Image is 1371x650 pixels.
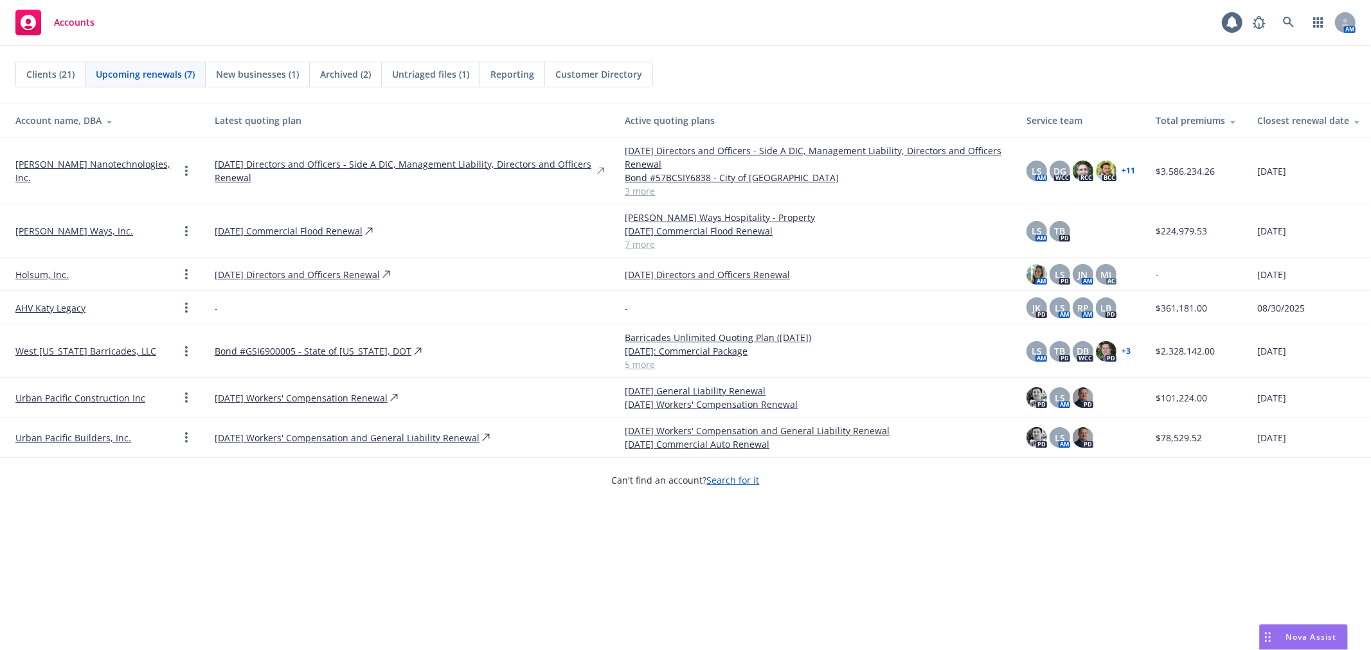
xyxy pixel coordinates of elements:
a: 5 more [625,358,1006,371]
span: LB [1100,301,1111,315]
div: Drag to move [1260,625,1276,649]
a: [DATE] Directors and Officers Renewal [625,268,1006,281]
span: $2,328,142.00 [1156,344,1215,358]
span: [DATE] [1257,344,1286,358]
a: [PERSON_NAME] Ways, Inc. [15,224,133,238]
div: Active quoting plans [625,114,1006,127]
img: photo [1026,427,1047,448]
span: JK [1032,301,1041,315]
span: [DATE] [1257,268,1286,281]
div: Account name, DBA [15,114,194,127]
a: Search [1276,10,1302,35]
img: photo [1073,427,1093,448]
span: $3,586,234.26 [1156,164,1215,178]
a: Switch app [1305,10,1331,35]
div: Closest renewal date [1257,114,1361,127]
span: DB [1077,344,1089,358]
span: New businesses (1) [216,67,299,81]
span: LS [1055,391,1065,405]
span: DG [1053,164,1066,178]
a: AHV Katy Legacy [15,301,85,315]
span: LS [1055,431,1065,444]
span: Can't find an account? [612,473,760,487]
span: Upcoming renewals (7) [96,67,195,81]
span: $78,529.52 [1156,431,1202,444]
a: Urban Pacific Construction Inc [15,391,145,405]
span: [DATE] [1257,164,1286,178]
span: $101,224.00 [1156,391,1207,405]
a: + 3 [1122,347,1131,355]
a: [DATE] General Liability Renewal [625,384,1006,398]
a: Bond #57BCSIY6838 - City of [GEOGRAPHIC_DATA] [625,171,1006,184]
img: photo [1026,264,1047,285]
span: Reporting [490,67,534,81]
a: [DATE]: Commercial Package [625,344,1006,358]
img: photo [1026,387,1047,408]
a: [DATE] Workers' Compensation Renewal [215,391,388,405]
span: LS [1032,224,1042,238]
a: [DATE] Commercial Flood Renewal [215,224,363,238]
a: Holsum, Inc. [15,268,69,281]
a: Open options [179,300,194,315]
span: 08/30/2025 [1257,301,1305,315]
span: JN [1078,268,1088,281]
a: [DATE] Workers' Compensation and General Liability Renewal [215,431,479,444]
div: Latest quoting plan [215,114,604,127]
img: photo [1073,161,1093,181]
span: $361,181.00 [1156,301,1207,315]
a: Urban Pacific Builders, Inc. [15,431,131,444]
a: [DATE] Workers' Compensation and General Liability Renewal [625,424,1006,437]
div: Total premiums [1156,114,1237,127]
span: LS [1055,268,1065,281]
span: RP [1077,301,1089,315]
span: Customer Directory [555,67,642,81]
a: Barricades Unlimited Quoting Plan ([DATE]) [625,331,1006,344]
span: - [625,301,628,315]
img: photo [1096,341,1116,362]
a: Open options [179,344,194,359]
a: [DATE] Commercial Auto Renewal [625,437,1006,451]
button: Nova Assist [1259,624,1348,650]
span: [DATE] [1257,391,1286,405]
a: [PERSON_NAME] Ways Hospitality - Property [625,211,1006,224]
span: LS [1032,344,1042,358]
img: photo [1096,161,1116,181]
a: [DATE] Directors and Officers - Side A DIC, Management Liability, Directors and Officers Renewal [625,144,1006,171]
a: Open options [179,430,194,445]
span: TB [1054,224,1065,238]
span: [DATE] [1257,224,1286,238]
span: - [1156,268,1159,281]
a: 7 more [625,238,1006,251]
span: Archived (2) [320,67,371,81]
img: photo [1073,387,1093,408]
a: Bond #GSI6900005 - State of [US_STATE], DOT [215,344,411,358]
a: [DATE] Workers' Compensation Renewal [625,398,1006,411]
a: [PERSON_NAME] Nanotechnologies, Inc. [15,157,179,184]
span: MJ [1100,268,1111,281]
span: LS [1032,164,1042,178]
a: Open options [179,390,194,405]
a: Search for it [707,474,760,486]
a: [DATE] Directors and Officers - Side A DIC, Management Liability, Directors and Officers Renewal [215,157,595,184]
span: [DATE] [1257,431,1286,444]
span: TB [1054,344,1065,358]
span: Clients (21) [26,67,75,81]
a: [DATE] Commercial Flood Renewal [625,224,1006,238]
span: LS [1055,301,1065,315]
a: Report a Bug [1246,10,1272,35]
span: Nova Assist [1286,631,1337,642]
span: $224,979.53 [1156,224,1207,238]
span: - [215,301,218,315]
a: Open options [179,267,194,282]
span: Accounts [54,17,94,28]
div: Service team [1026,114,1135,127]
a: [DATE] Directors and Officers Renewal [215,268,380,281]
a: 3 more [625,184,1006,198]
